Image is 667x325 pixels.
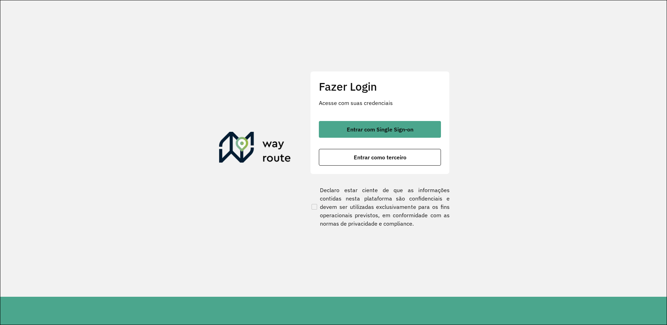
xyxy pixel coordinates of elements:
button: button [319,121,441,138]
img: Roteirizador AmbevTech [219,132,291,165]
p: Acesse com suas credenciais [319,99,441,107]
span: Entrar com Single Sign-on [347,127,413,132]
label: Declaro estar ciente de que as informações contidas nesta plataforma são confidenciais e devem se... [310,186,450,228]
span: Entrar como terceiro [354,154,406,160]
h2: Fazer Login [319,80,441,93]
button: button [319,149,441,166]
